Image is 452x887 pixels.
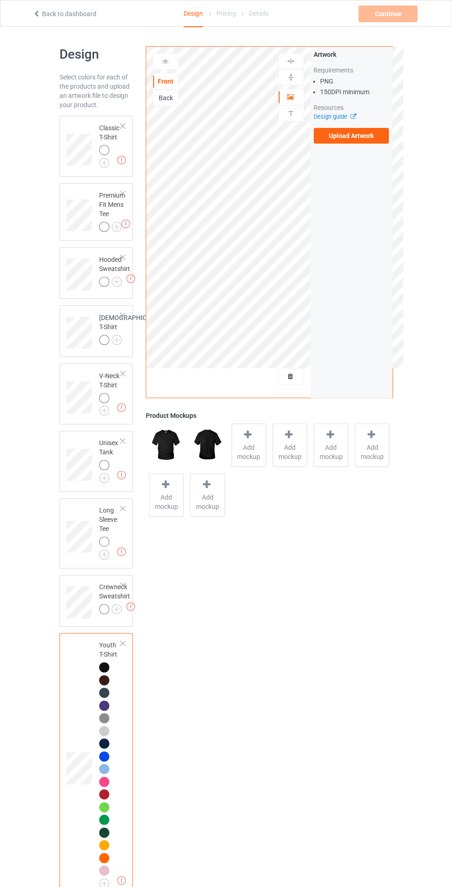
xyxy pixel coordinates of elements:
img: svg%3E%0A [286,109,295,118]
img: regular.jpg [190,423,225,467]
div: [DEMOGRAPHIC_DATA] T-Shirt [59,305,133,357]
div: Long Sleeve Tee [59,498,133,568]
img: exclamation icon [126,602,135,611]
div: Premium Fit Mens Tee [99,191,125,231]
div: [DEMOGRAPHIC_DATA] T-Shirt [99,313,167,344]
a: Design guide [314,113,356,120]
img: svg+xml;base64,PD94bWwgdmVyc2lvbj0iMS4wIiBlbmNvZGluZz0iVVRGLTgiPz4KPHN2ZyB3aWR0aD0iMjJweCIgaGVpZ2... [99,405,109,416]
img: regular.jpg [149,423,184,467]
img: exclamation icon [117,156,126,164]
div: Details [249,0,268,26]
div: Design [184,0,203,27]
img: heather_texture.png [99,713,109,723]
img: exclamation icon [117,876,126,885]
img: svg+xml;base64,PD94bWwgdmVyc2lvbj0iMS4wIiBlbmNvZGluZz0iVVRGLTgiPz4KPHN2ZyB3aWR0aD0iMjJweCIgaGVpZ2... [112,335,122,345]
img: svg+xml;base64,PD94bWwgdmVyc2lvbj0iMS4wIiBlbmNvZGluZz0iVVRGLTgiPz4KPHN2ZyB3aWR0aD0iMjJweCIgaGVpZ2... [112,277,122,287]
img: exclamation icon [126,274,135,283]
div: Crewneck Sweatshirt [99,582,130,614]
img: svg%3E%0A [286,57,295,66]
div: Unisex Tank [99,438,121,480]
span: Add mockup [149,493,183,511]
div: Front [153,77,178,86]
span: Add mockup [273,443,307,461]
img: svg+xml;base64,PD94bWwgdmVyc2lvbj0iMS4wIiBlbmNvZGluZz0iVVRGLTgiPz4KPHN2ZyB3aWR0aD0iMjJweCIgaGVpZ2... [99,473,109,483]
a: Back to dashboard [33,10,96,18]
label: Upload Artwork [314,128,389,144]
img: exclamation icon [117,471,126,479]
img: svg+xml;base64,PD94bWwgdmVyc2lvbj0iMS4wIiBlbmNvZGluZz0iVVRGLTgiPz4KPHN2ZyB3aWR0aD0iMjJweCIgaGVpZ2... [112,604,122,614]
div: Classic T-Shirt [99,123,121,165]
img: svg+xml;base64,PD94bWwgdmVyc2lvbj0iMS4wIiBlbmNvZGluZz0iVVRGLTgiPz4KPHN2ZyB3aWR0aD0iMjJweCIgaGVpZ2... [99,549,109,560]
div: Hooded Sweatshirt [99,255,130,286]
div: Youth T-Shirt [99,640,121,885]
img: svg+xml;base64,PD94bWwgdmVyc2lvbj0iMS4wIiBlbmNvZGluZz0iVVRGLTgiPz4KPHN2ZyB3aWR0aD0iMjJweCIgaGVpZ2... [112,222,122,232]
img: exclamation icon [121,219,130,228]
div: Long Sleeve Tee [99,506,121,556]
div: Add mockup [232,423,266,467]
span: Add mockup [190,493,224,511]
div: Premium Fit Mens Tee [59,183,133,241]
div: Artwork [314,50,389,59]
div: Requirements [314,66,389,75]
div: Add mockup [314,423,348,467]
li: 150 DPI minimum [320,87,389,97]
img: svg+xml;base64,PD94bWwgdmVyc2lvbj0iMS4wIiBlbmNvZGluZz0iVVRGLTgiPz4KPHN2ZyB3aWR0aD0iMjJweCIgaGVpZ2... [99,158,109,168]
div: Product Mockups [146,411,393,420]
div: Back [153,93,178,103]
div: Classic T-Shirt [59,116,133,177]
img: exclamation icon [117,403,126,412]
div: V-Neck T-Shirt [59,363,133,424]
span: Add mockup [232,443,266,461]
span: Add mockup [314,443,348,461]
img: exclamation icon [117,547,126,556]
div: Add mockup [149,473,184,517]
div: Unisex Tank [59,431,133,492]
span: Add mockup [355,443,389,461]
div: Select colors for each of the products and upload an artwork file to design your product. [59,72,133,109]
div: Add mockup [190,473,225,517]
div: Hooded Sweatshirt [59,247,133,299]
h1: Design [59,46,133,63]
div: Add mockup [273,423,307,467]
div: Resources [314,103,389,112]
div: Crewneck Sweatshirt [59,575,133,627]
div: V-Neck T-Shirt [99,371,121,413]
div: Add mockup [355,423,389,467]
li: PNG [320,77,389,86]
div: Pricing [216,0,236,26]
img: svg%3E%0A [286,73,295,82]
